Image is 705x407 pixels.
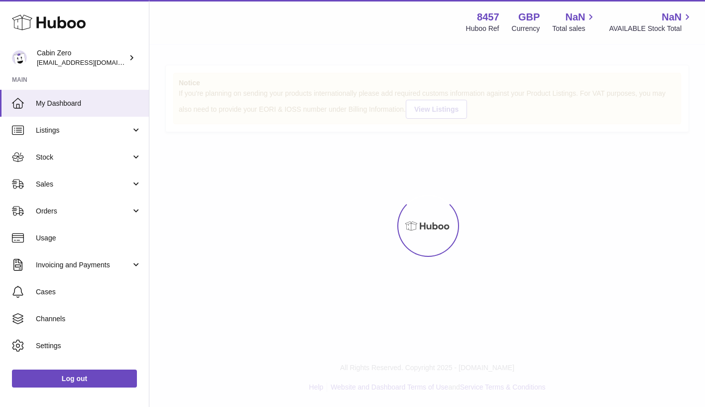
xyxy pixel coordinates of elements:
span: Settings [36,341,141,351]
span: Orders [36,206,131,216]
span: Cases [36,287,141,297]
div: Huboo Ref [466,24,499,33]
a: Log out [12,370,137,388]
span: NaN [565,10,585,24]
span: Usage [36,233,141,243]
a: NaN Total sales [552,10,596,33]
span: [EMAIL_ADDRESS][DOMAIN_NAME] [37,58,146,66]
div: Cabin Zero [37,48,126,67]
strong: GBP [518,10,540,24]
a: NaN AVAILABLE Stock Total [609,10,693,33]
span: Stock [36,153,131,162]
div: Currency [512,24,540,33]
span: AVAILABLE Stock Total [609,24,693,33]
span: Invoicing and Payments [36,260,131,270]
span: NaN [662,10,682,24]
strong: 8457 [477,10,499,24]
span: Sales [36,180,131,189]
span: Total sales [552,24,596,33]
span: My Dashboard [36,99,141,108]
span: Listings [36,126,131,135]
span: Channels [36,314,141,324]
img: debbychu@cabinzero.com [12,50,27,65]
